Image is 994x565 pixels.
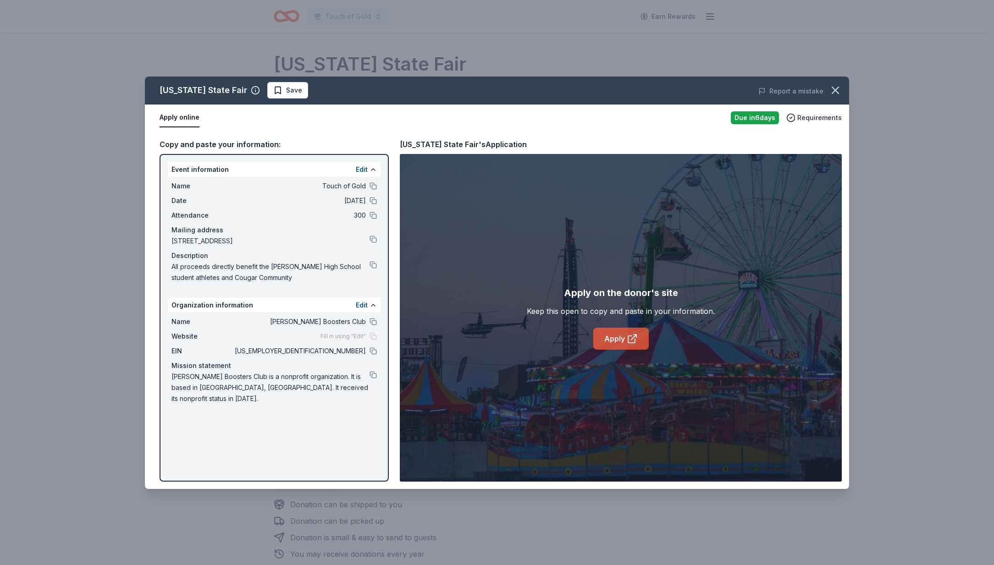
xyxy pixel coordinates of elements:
[267,82,308,99] button: Save
[168,298,381,313] div: Organization information
[160,83,247,98] div: [US_STATE] State Fair
[171,371,370,404] span: [PERSON_NAME] Boosters Club is a nonprofit organization. It is based in [GEOGRAPHIC_DATA], [GEOGR...
[160,138,389,150] div: Copy and paste your information:
[797,112,842,123] span: Requirements
[233,210,366,221] span: 300
[171,346,233,357] span: EIN
[564,285,678,300] div: Apply on the donor's site
[171,250,377,261] div: Description
[758,86,823,97] button: Report a mistake
[171,261,370,283] span: All proceeds directly benefit the [PERSON_NAME] High School student athletes and Cougar Community
[233,195,366,206] span: [DATE]
[593,328,649,350] a: Apply
[171,225,377,236] div: Mailing address
[356,300,368,311] button: Edit
[171,360,377,371] div: Mission statement
[171,331,233,342] span: Website
[171,181,233,192] span: Name
[171,195,233,206] span: Date
[171,210,233,221] span: Attendance
[168,162,381,177] div: Event information
[400,138,527,150] div: [US_STATE] State Fair's Application
[786,112,842,123] button: Requirements
[527,306,715,317] div: Keep this open to copy and paste in your information.
[233,181,366,192] span: Touch of Gold
[171,316,233,327] span: Name
[233,346,366,357] span: [US_EMPLOYER_IDENTIFICATION_NUMBER]
[160,108,199,127] button: Apply online
[320,333,366,340] span: Fill in using "Edit"
[286,85,302,96] span: Save
[731,111,779,124] div: Due in 6 days
[356,164,368,175] button: Edit
[233,316,366,327] span: [PERSON_NAME] Boosters Club
[171,236,370,247] span: [STREET_ADDRESS]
